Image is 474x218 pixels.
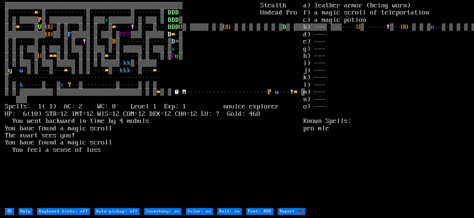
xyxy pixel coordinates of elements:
input: ⚙️ [5,208,14,215]
font: D [175,16,179,24]
font: w [275,88,279,96]
font: D [168,9,171,16]
font: = [175,38,179,45]
font: D [171,16,175,24]
stats: a) leather armor (being worn) f) a magic scroll of teleportation c) a magic potion b) --- d) --- ... [303,2,469,207]
font: U [46,31,49,38]
font: y [9,67,12,74]
font: D [171,9,175,16]
font: P [120,31,123,38]
font: U [223,23,227,31]
font: x [105,16,109,24]
font: D [168,23,171,31]
font: x [171,45,175,53]
input: Report 🐞 [278,208,305,215]
font: F [68,31,71,38]
input: Help [19,208,33,215]
font: U [49,31,53,38]
input: Font: DOS [246,208,273,215]
font: k [127,59,131,67]
font: u [175,52,179,60]
input: Keyboard hints: off [37,208,90,215]
font: U [38,52,42,60]
input: Inventory: on [144,208,181,215]
font: @ [175,88,179,96]
larn: ▒▒▒▒▒▒▒▒▒▒▒▒▒▒▒▒▒▒▒▒▒▒▒▒▒▒▒▒▒▒▒▒▒▒▒▒▒▒▒▒▒▒▒▒▒▒▒▒ Stealth ▒······· ·▒···········▒···········▒·····... [5,2,303,207]
font: D [171,23,175,31]
font: k [123,59,127,67]
font: k [20,81,23,89]
font: D [283,23,286,31]
font: D [175,9,179,16]
font: ? [68,81,71,89]
font: V [38,23,42,31]
font: k [123,67,127,74]
font: w [20,67,23,74]
font: P [127,31,131,38]
font: D [168,16,171,24]
font: U [46,23,49,31]
font: U [227,23,231,31]
font: D [168,31,171,38]
font: M [183,88,186,96]
font: P [171,52,175,60]
font: U [179,23,183,31]
font: ! [131,23,134,31]
input: Bold: on [217,208,242,215]
input: Color: on [186,208,213,215]
font: P [268,88,271,96]
font: x [60,81,64,89]
font: D [175,23,179,31]
font: B [112,38,116,45]
font: P [38,16,42,24]
input: Auto-pickup: off [94,208,140,215]
font: U [49,23,53,31]
font: ! [83,38,86,45]
font: D [171,38,175,45]
font: k [120,67,123,74]
font: P [123,31,127,38]
font: ! [290,88,294,96]
font: k [127,67,131,74]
